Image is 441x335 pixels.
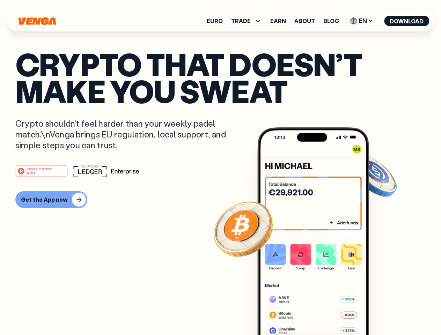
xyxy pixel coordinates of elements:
img: USDC coin [348,150,398,200]
a: Earn [270,18,286,24]
div: Get the App now [21,196,68,203]
a: About [294,18,315,24]
a: Euro [207,18,223,24]
p: Crypto that doesn’t make you sweat [15,51,426,104]
img: Bitcoin [212,197,275,260]
a: #1 PRODUCT OF THE MONTHWeb3 [15,169,68,178]
button: Download [384,16,429,26]
span: TRADE [231,18,251,24]
p: Crypto shouldn’t feel harder than your weekly padel match.\nVenga brings EU regulation, local sup... [15,118,236,151]
img: flag-uk [350,17,357,24]
span: EN [347,15,376,27]
span: TRADE [231,17,262,25]
a: Get the App now [15,191,426,208]
button: Get the App now [15,191,87,208]
a: Blog [323,18,339,24]
svg: Home [17,17,57,25]
tspan: Web3 [27,170,35,174]
tspan: #1 PRODUCT OF THE MONTH [27,167,53,170]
